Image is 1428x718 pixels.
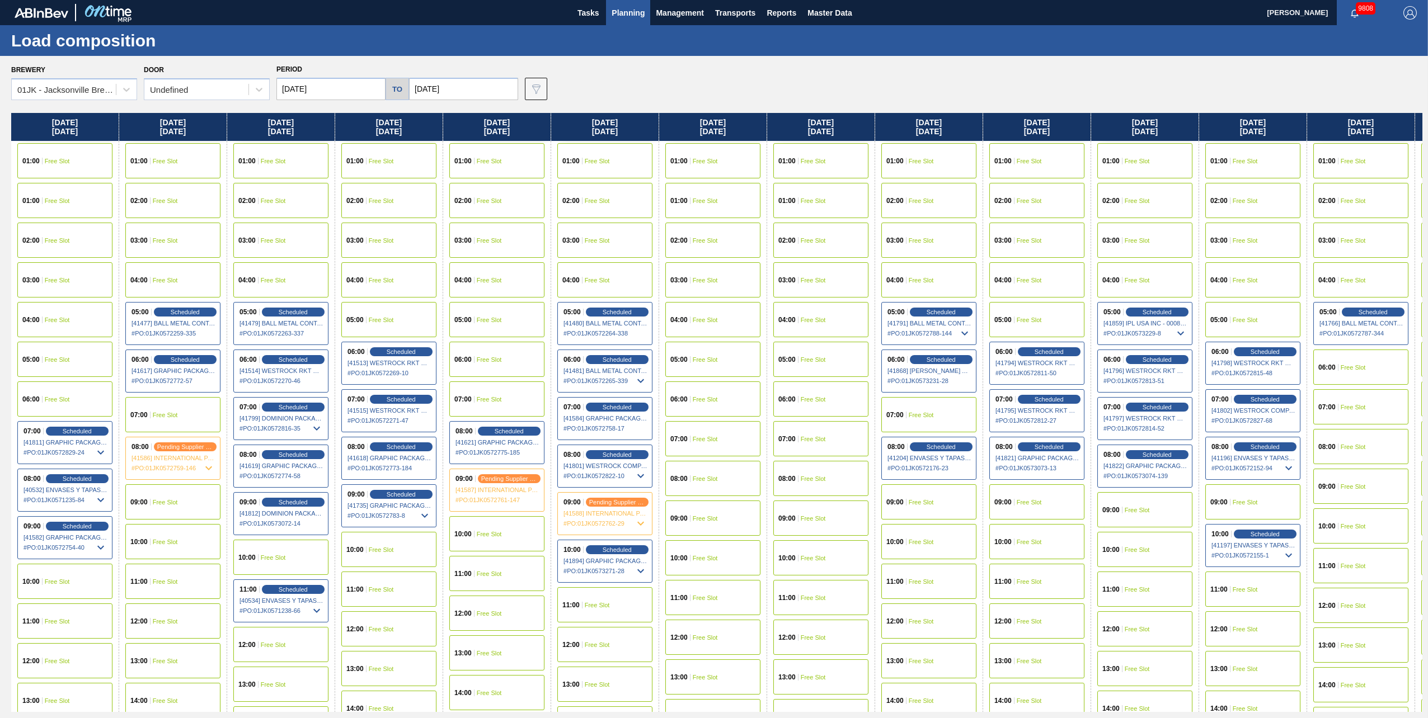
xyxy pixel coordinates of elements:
span: 06:00 [347,348,365,355]
span: Scheduled [1143,309,1172,315]
span: Free Slot [1233,317,1258,323]
span: Scheduled [1143,404,1172,410]
span: 03:00 [1102,237,1120,244]
span: Scheduled [1035,443,1064,450]
span: # PO : 01JK0572772-57 [131,374,215,388]
img: Logout [1403,6,1417,20]
span: 08:00 [131,443,149,450]
span: Free Slot [477,237,502,244]
div: Undefined [150,85,188,95]
span: Free Slot [369,317,394,323]
span: Free Slot [477,356,502,363]
div: [DATE] [DATE] [1307,113,1415,141]
span: 08:00 [1103,451,1121,458]
span: 06:00 [1318,364,1336,371]
span: 03:00 [562,237,580,244]
span: Free Slot [153,277,178,284]
span: # PO : 01JK0572759-146 [131,461,215,475]
span: Free Slot [801,158,826,164]
span: Free Slot [693,197,718,204]
span: Free Slot [261,237,286,244]
span: # PO : 01JK0572775-185 [455,446,539,459]
span: [41794] WESTROCK RKT COMPANY CORRUGATE - 0008365594 [995,360,1079,366]
span: # PO : 01JK0572788-144 [887,327,971,340]
span: # PO : 01JK0572152-94 [1211,461,1295,475]
span: Free Slot [909,237,934,244]
span: [41766] BALL METAL CONTAINER GROUP - 0008221649 [1319,320,1403,327]
span: [41802] WESTROCK COMPANY - FOLDING CAR - 0008219776 [1211,407,1295,414]
span: 01:00 [778,158,796,164]
span: [41204] ENVASES Y TAPAS MODELO S A DE - 0008257397 [887,455,971,461]
h5: to [392,85,402,93]
span: 01:00 [346,158,364,164]
span: [41821] GRAPHIC PACKAGING INTERNATIONA - 0008221069 [995,455,1079,461]
span: Free Slot [801,396,826,403]
label: Door [144,66,164,74]
span: # PO : 01JK0572774-58 [239,469,323,483]
span: Free Slot [693,237,718,244]
span: Planning [612,6,645,20]
span: [41586] INTERNATIONAL PAPER COMPANY - 0008221645 [131,455,215,461]
div: [DATE] [DATE] [227,113,335,141]
span: 03:00 [994,237,1012,244]
span: # PO : 01JK0572829-24 [24,446,107,459]
span: 03:00 [454,237,472,244]
div: [DATE] [DATE] [767,113,875,141]
div: [DATE] [DATE] [11,113,119,141]
span: Scheduled [927,356,956,363]
span: [41514] WESTROCK RKT COMPANY CORRUGATE - 0008365594 [239,367,323,374]
span: 08:00 [887,443,905,450]
span: Free Slot [585,158,610,164]
div: [DATE] [DATE] [875,113,983,141]
span: Free Slot [693,317,718,323]
span: Scheduled [1035,396,1064,403]
span: 08:00 [239,451,257,458]
span: 05:00 [563,309,581,315]
span: Free Slot [45,396,70,403]
span: 04:00 [454,277,472,284]
span: 01:00 [238,158,256,164]
span: [41481] BALL METAL CONTAINER GROUP - 0008221649 [563,367,647,374]
span: Free Slot [45,158,70,164]
span: 02:00 [346,197,364,204]
span: 02:00 [886,197,904,204]
span: 07:00 [886,412,904,418]
span: [41479] BALL METAL CONTAINER GROUP - 0008221649 [239,320,323,327]
span: Free Slot [153,197,178,204]
span: # PO : 01JK0573231-28 [887,374,971,388]
span: Free Slot [909,158,934,164]
span: 08:00 [347,443,365,450]
span: 02:00 [778,237,796,244]
span: # PO : 01JK0572814-52 [1103,422,1187,435]
span: 02:00 [1210,197,1228,204]
span: 08:00 [1211,443,1229,450]
span: Free Slot [261,197,286,204]
span: # PO : 01JK0572827-68 [1211,414,1295,427]
span: 9808 [1356,2,1375,15]
span: [41811] GRAPHIC PACKAGING INTERNATIONA - 0008221069 [24,439,107,446]
span: 01:00 [1318,158,1336,164]
span: Scheduled [279,356,308,363]
span: Free Slot [693,396,718,403]
span: 05:00 [454,317,472,323]
span: Period [276,65,302,73]
span: 07:00 [1103,404,1121,410]
span: Scheduled [279,451,308,458]
span: 04:00 [670,317,688,323]
span: 05:00 [239,309,257,315]
span: 05:00 [22,356,40,363]
span: # PO : 01JK0572811-50 [995,366,1079,380]
span: 01:00 [130,158,148,164]
span: 02:00 [130,197,148,204]
span: # PO : 01JK0572758-17 [563,422,647,435]
span: 02:00 [238,197,256,204]
span: 01:00 [670,158,688,164]
span: Free Slot [1017,197,1042,204]
span: [41799] DOMINION PACKAGING, INC. - 0008325026 [239,415,323,422]
span: 08:00 [455,428,473,434]
span: 06:00 [22,396,40,403]
span: 01:00 [778,197,796,204]
span: Free Slot [801,436,826,442]
span: Free Slot [45,277,70,284]
span: 04:00 [1210,277,1228,284]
